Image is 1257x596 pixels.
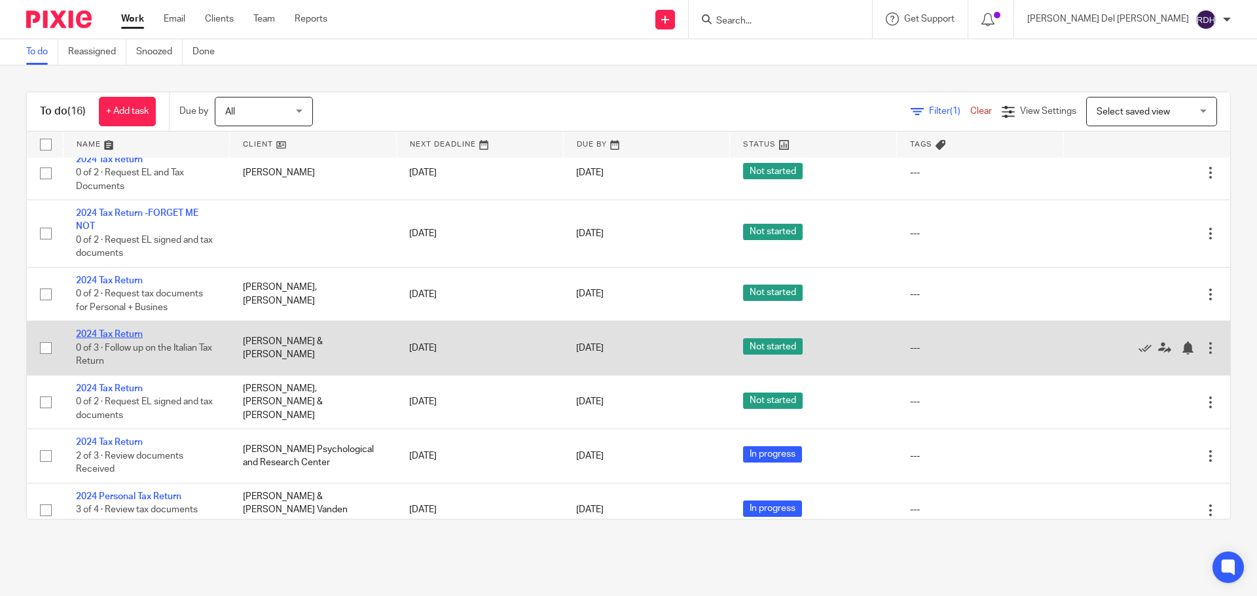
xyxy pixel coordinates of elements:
[1097,107,1170,116] span: Select saved view
[576,168,604,177] span: [DATE]
[910,141,932,148] span: Tags
[99,97,156,126] a: + Add task
[205,12,234,26] a: Clients
[76,451,183,474] span: 2 of 3 · Review documents Received
[253,12,275,26] a: Team
[970,107,992,116] a: Clear
[715,16,833,27] input: Search
[76,384,143,393] a: 2024 Tax Return
[1195,9,1216,30] img: svg%3E
[179,105,208,118] p: Due by
[40,105,86,118] h1: To do
[743,393,803,409] span: Not started
[576,290,604,299] span: [DATE]
[576,398,604,407] span: [DATE]
[26,39,58,65] a: To do
[1139,342,1158,355] a: Mark as done
[76,155,143,164] a: 2024 Tax Return
[76,343,212,366] span: 0 of 3 · Follow up on the Italian Tax Return
[396,429,563,483] td: [DATE]
[743,500,802,517] span: In progress
[230,146,397,200] td: [PERSON_NAME]
[76,492,181,501] a: 2024 Personal Tax Return
[76,290,203,313] span: 0 of 2 · Request tax documents for Personal + Busines
[76,330,143,339] a: 2024 Tax Return
[910,503,1051,516] div: ---
[230,483,397,536] td: [PERSON_NAME] & [PERSON_NAME] Vanden [PERSON_NAME]
[230,321,397,375] td: [PERSON_NAME] & [PERSON_NAME]
[910,288,1051,301] div: ---
[1020,107,1076,116] span: View Settings
[192,39,225,65] a: Done
[230,267,397,321] td: [PERSON_NAME], [PERSON_NAME]
[396,200,563,268] td: [DATE]
[76,236,213,258] span: 0 of 2 · Request EL signed and tax documents
[743,446,802,463] span: In progress
[295,12,327,26] a: Reports
[743,163,803,179] span: Not started
[910,342,1051,355] div: ---
[576,343,604,353] span: [DATE]
[76,168,184,191] span: 0 of 2 · Request EL and Tax Documents
[576,506,604,515] span: [DATE]
[76,397,213,420] span: 0 of 2 · Request EL signed and tax documents
[67,106,86,116] span: (16)
[576,229,604,238] span: [DATE]
[743,224,803,240] span: Not started
[230,375,397,429] td: [PERSON_NAME], [PERSON_NAME] & [PERSON_NAME]
[230,429,397,483] td: [PERSON_NAME] Psychological and Research Center
[910,395,1051,408] div: ---
[136,39,183,65] a: Snoozed
[225,107,235,116] span: All
[76,276,143,285] a: 2024 Tax Return
[26,10,92,28] img: Pixie
[121,12,144,26] a: Work
[396,483,563,536] td: [DATE]
[904,14,955,24] span: Get Support
[164,12,185,26] a: Email
[950,107,960,116] span: (1)
[76,209,198,231] a: 2024 Tax Return -FORGET ME NOT
[76,505,198,528] span: 3 of 4 · Review tax documents Received
[743,285,803,301] span: Not started
[396,267,563,321] td: [DATE]
[910,449,1051,463] div: ---
[76,438,143,447] a: 2024 Tax Return
[1027,12,1189,26] p: [PERSON_NAME] Del [PERSON_NAME]
[396,321,563,375] td: [DATE]
[68,39,126,65] a: Reassigned
[910,227,1051,240] div: ---
[576,451,604,461] span: [DATE]
[396,146,563,200] td: [DATE]
[910,166,1051,179] div: ---
[396,375,563,429] td: [DATE]
[929,107,970,116] span: Filter
[743,338,803,355] span: Not started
